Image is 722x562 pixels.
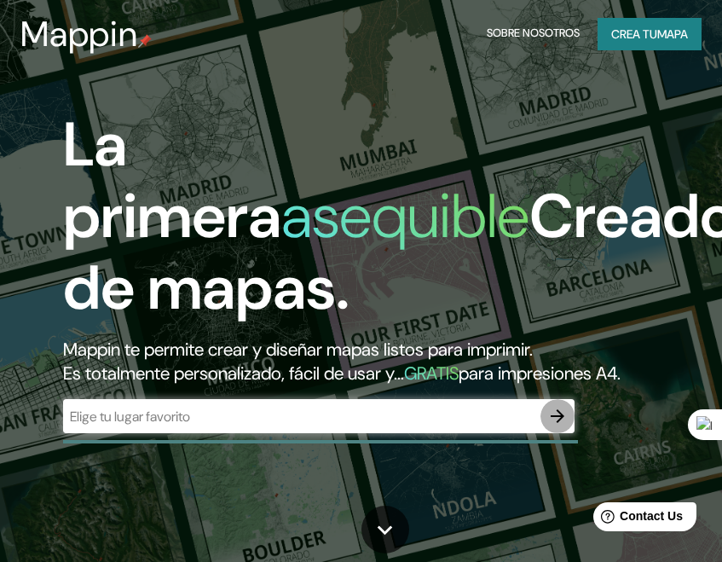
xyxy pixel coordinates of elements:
[611,26,657,42] font: Crea tu
[63,407,540,426] input: Elige tu lugar favorito
[598,18,702,50] button: Crea tumapa
[63,338,533,362] font: Mappin te permite crear y diseñar mapas listos para imprimir.
[570,495,703,543] iframe: Help widget launcher
[138,34,152,48] img: pin de mapeo
[20,11,138,57] font: Mappin
[63,105,281,256] font: La primera
[482,18,584,50] button: Sobre nosotros
[487,26,580,41] font: Sobre nosotros
[281,177,529,256] font: asequible
[63,362,404,385] font: Es totalmente personalizado, fácil de usar y...
[459,362,621,385] font: para impresiones A4.
[404,362,459,385] font: GRATIS
[657,26,688,42] font: mapa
